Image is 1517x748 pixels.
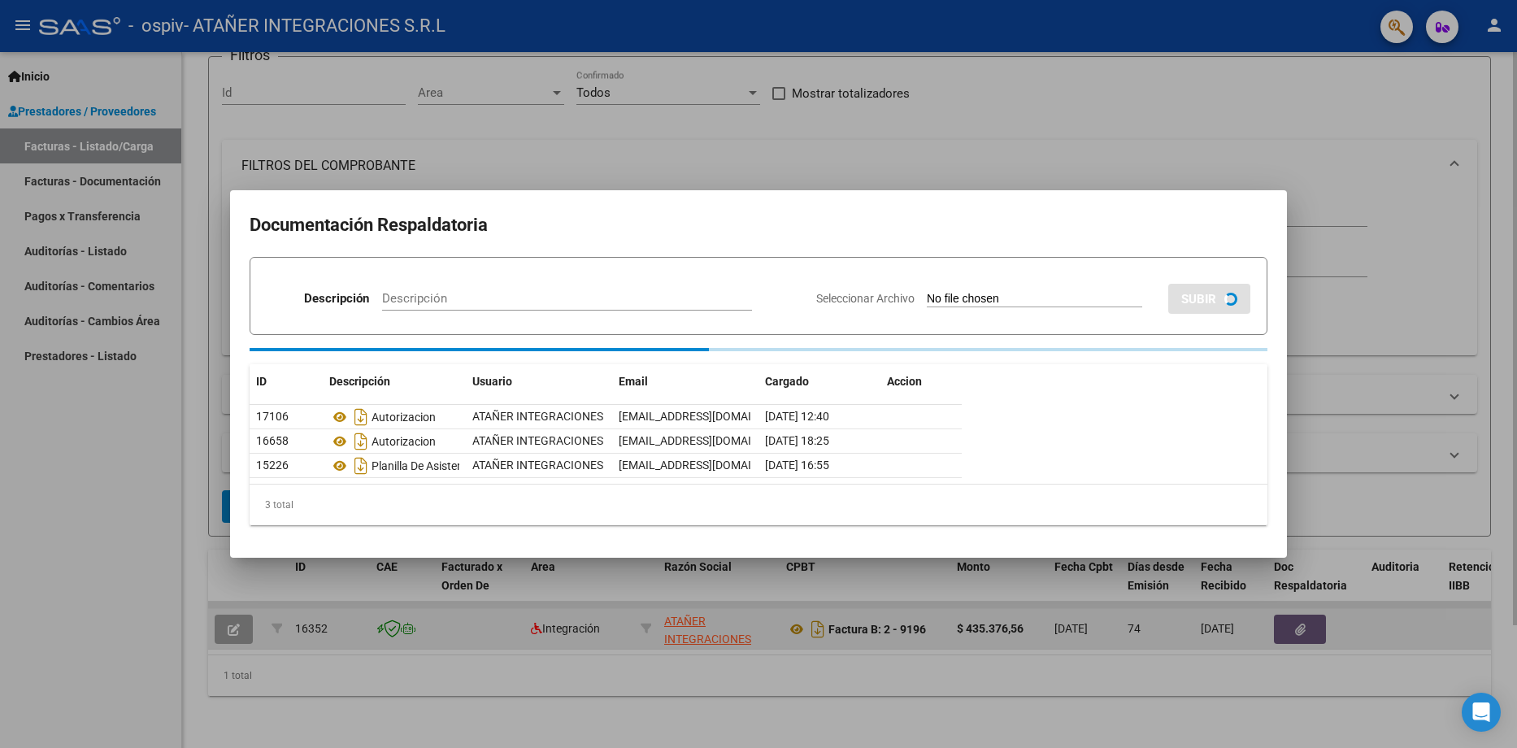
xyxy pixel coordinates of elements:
datatable-header-cell: Descripción [323,364,466,399]
span: [EMAIL_ADDRESS][DOMAIN_NAME] [619,434,799,447]
h2: Documentación Respaldatoria [250,210,1267,241]
span: [EMAIL_ADDRESS][DOMAIN_NAME] [619,459,799,472]
i: Descargar documento [350,428,372,454]
div: 3 total [250,485,1267,525]
span: SUBIR [1181,292,1216,307]
span: Seleccionar Archivo [816,292,915,305]
span: [DATE] 16:55 [765,459,829,472]
span: ID [256,375,267,388]
div: Planilla De Asistencia [329,453,459,479]
p: Descripción [304,289,369,308]
span: ATAÑER INTEGRACIONES S.R.L [472,410,632,423]
span: [DATE] 18:25 [765,434,829,447]
datatable-header-cell: Accion [880,364,962,399]
span: ATAÑER INTEGRACIONES S.R.L [472,434,632,447]
datatable-header-cell: ID [250,364,323,399]
span: 15226 [256,459,289,472]
i: Descargar documento [350,404,372,430]
datatable-header-cell: Cargado [758,364,880,399]
span: Usuario [472,375,512,388]
button: SUBIR [1168,284,1250,314]
datatable-header-cell: Usuario [466,364,612,399]
span: ATAÑER INTEGRACIONES S.R.L [472,459,632,472]
div: Autorizacion [329,404,459,430]
span: 16658 [256,434,289,447]
span: Email [619,375,648,388]
span: Accion [887,375,922,388]
datatable-header-cell: Email [612,364,758,399]
i: Descargar documento [350,453,372,479]
span: [DATE] 12:40 [765,410,829,423]
div: Autorizacion [329,428,459,454]
span: Descripción [329,375,390,388]
span: Cargado [765,375,809,388]
div: Open Intercom Messenger [1462,693,1501,732]
span: 17106 [256,410,289,423]
span: [EMAIL_ADDRESS][DOMAIN_NAME] [619,410,799,423]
